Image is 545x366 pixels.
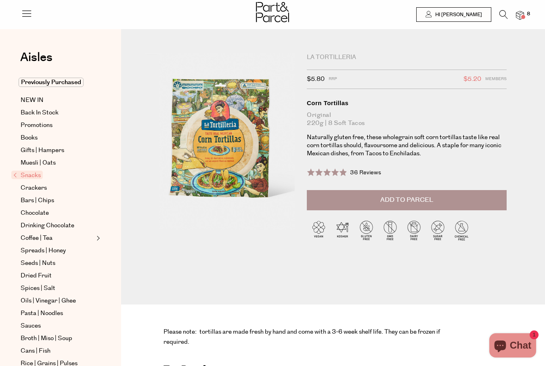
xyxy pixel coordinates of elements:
img: P_P-ICONS-Live_Bec_V11_Kosher.svg [331,218,354,242]
img: P_P-ICONS-Live_Bec_V11_Sugar_Free.svg [426,218,450,242]
span: NEW IN [21,95,44,105]
span: Sauces [21,321,41,331]
span: Hi [PERSON_NAME] [433,11,482,18]
span: Pasta | Noodles [21,309,63,318]
button: Add to Parcel [307,190,507,210]
a: Cans | Fish [21,346,94,356]
a: Coffee | Tea [21,233,94,243]
span: Crackers [21,183,47,193]
span: Drinking Chocolate [21,221,74,231]
a: Drinking Chocolate [21,221,94,231]
span: Please note: [163,328,197,336]
span: Members [485,74,507,85]
span: Snacks [11,171,43,179]
a: Pasta | Noodles [21,309,94,318]
a: Promotions [21,121,94,130]
span: Oils | Vinegar | Ghee [21,296,76,306]
span: $5.80 [307,74,325,85]
a: Muesli | Oats [21,158,94,168]
a: Back In Stock [21,108,94,118]
a: Oils | Vinegar | Ghee [21,296,94,306]
a: Dried Fruit [21,271,94,281]
a: Chocolate [21,208,94,218]
span: Muesli | Oats [21,158,56,168]
div: La Tortilleria [307,53,507,61]
a: Previously Purchased [21,78,94,87]
a: Crackers [21,183,94,193]
img: P_P-ICONS-Live_Bec_V11_Vegan.svg [307,218,331,242]
span: Gifts | Hampers [21,146,64,155]
img: P_P-ICONS-Live_Bec_V11_Chemical_Free.svg [450,218,474,242]
div: Corn Tortillas [307,99,507,107]
a: Gifts | Hampers [21,146,94,155]
a: Snacks [13,171,94,180]
button: Expand/Collapse Coffee | Tea [94,233,100,243]
span: Seeds | Nuts [21,258,55,268]
span: Chocolate [21,208,49,218]
a: Aisles [20,51,52,72]
span: Books [21,133,38,143]
a: Spices | Salt [21,283,94,293]
span: Dried Fruit [21,271,52,281]
span: 36 Reviews [350,169,381,177]
span: 8 [525,11,532,18]
div: Original 220g | 8 Soft Tacos [307,111,507,127]
span: tortillas are made fresh by hand and come with a 3-6 week shelf life. They can be frozen if requi... [163,328,440,347]
span: Spreads | Honey [21,246,66,256]
span: Bars | Chips [21,196,54,205]
a: Books [21,133,94,143]
a: Sauces [21,321,94,331]
span: $5.20 [463,74,481,85]
span: RRP [329,74,337,85]
a: 8 [516,11,524,19]
span: Promotions [21,121,52,130]
img: Part&Parcel [256,2,289,22]
a: Seeds | Nuts [21,258,94,268]
a: NEW IN [21,95,94,105]
span: Previously Purchased [19,78,84,87]
span: Add to Parcel [380,195,433,205]
a: Broth | Miso | Soup [21,334,94,343]
img: P_P-ICONS-Live_Bec_V11_Gluten_Free.svg [354,218,378,242]
span: Back In Stock [21,108,59,118]
inbox-online-store-chat: Shopify online store chat [487,333,539,360]
span: Cans | Fish [21,346,50,356]
span: Aisles [20,49,52,66]
a: Bars | Chips [21,196,94,205]
a: Spreads | Honey [21,246,94,256]
img: Corn Tortillas [145,53,295,230]
img: P_P-ICONS-Live_Bec_V11_GMO_Free.svg [378,218,402,242]
p: Naturally gluten free, these wholegrain soft corn tortillas taste like real corn tortillas should... [307,133,507,158]
a: Hi [PERSON_NAME] [416,7,491,22]
span: Spices | Salt [21,283,55,293]
img: P_P-ICONS-Live_Bec_V11_Dairy_Free.svg [402,218,426,242]
span: Coffee | Tea [21,233,52,243]
span: Broth | Miso | Soup [21,334,72,343]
